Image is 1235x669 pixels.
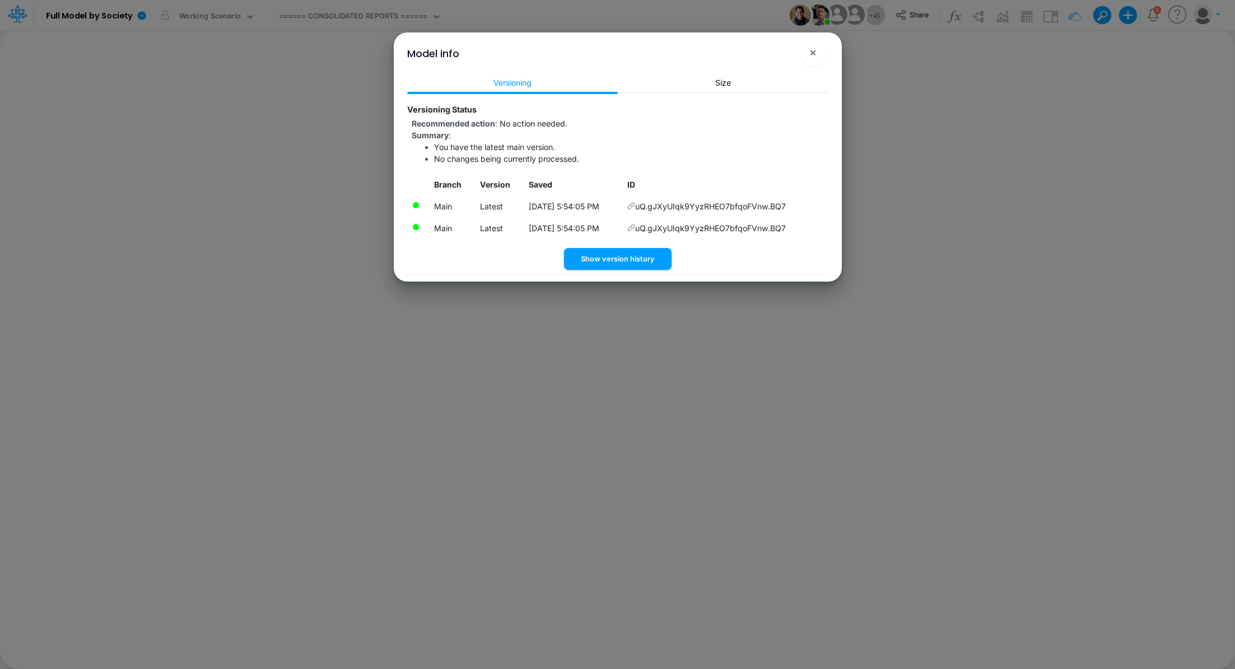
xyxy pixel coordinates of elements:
[412,119,495,128] strong: Recommended action
[618,72,828,93] a: Size
[475,174,524,196] th: Version
[475,195,524,217] td: Latest
[407,72,618,93] a: Versioning
[622,217,828,239] td: uQ.gJXyUIqk9YyzRHEO7bfqoFVnw.BQ7
[800,39,827,66] button: Close
[407,105,477,114] strong: Versioning Status
[429,217,474,239] td: Latest merged version
[412,119,567,128] span: :
[412,201,420,209] div: The changes in this model version have been processed into the latest main version
[524,217,622,239] td: Local date/time when this version was saved
[429,195,474,217] td: Model version currently loaded
[564,248,672,270] button: Show version history
[524,195,622,217] td: Local date/time when this version was saved
[434,142,555,152] span: You have the latest main version.
[475,217,524,239] td: Latest
[809,45,817,59] span: ×
[434,154,579,163] span: No changes being currently processed.
[627,222,635,234] span: Copy hyperlink to this version of the model
[412,223,420,231] div: There are no pending changes currently being processed
[412,130,449,140] strong: Summary
[429,174,474,196] th: Branch
[500,119,567,128] span: No action needed.
[627,200,635,212] span: Copy hyperlink to this version of the model
[407,46,459,61] div: Model info
[412,129,828,141] div: :
[635,200,786,212] span: uQ.gJXyUIqk9YyzRHEO7bfqoFVnw.BQ7
[524,174,622,196] th: Local date/time when this version was saved
[622,174,828,196] th: ID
